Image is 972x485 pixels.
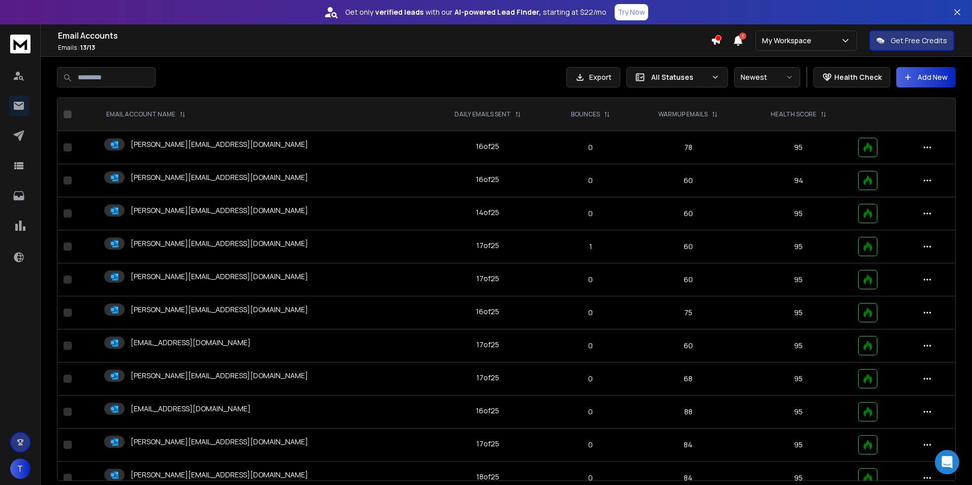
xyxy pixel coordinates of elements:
p: 0 [556,208,626,219]
td: 95 [745,197,852,230]
p: 0 [556,142,626,153]
td: 95 [745,263,852,296]
button: T [10,459,31,479]
p: 0 [556,175,626,186]
td: 94 [745,164,852,197]
td: 95 [745,296,852,329]
p: [PERSON_NAME][EMAIL_ADDRESS][DOMAIN_NAME] [131,172,308,183]
td: 95 [745,329,852,362]
p: [EMAIL_ADDRESS][DOMAIN_NAME] [131,404,251,414]
td: 75 [632,296,745,329]
p: [PERSON_NAME][EMAIL_ADDRESS][DOMAIN_NAME] [131,371,308,381]
p: 1 [556,241,626,252]
div: 16 of 25 [476,174,499,185]
button: Add New [896,67,956,87]
button: Get Free Credits [869,31,954,51]
td: 68 [632,362,745,396]
td: 95 [745,429,852,462]
p: 0 [556,341,626,351]
div: 16 of 25 [476,307,499,317]
div: 18 of 25 [476,472,499,482]
p: [PERSON_NAME][EMAIL_ADDRESS][DOMAIN_NAME] [131,238,308,249]
div: 17 of 25 [476,373,499,383]
div: 17 of 25 [476,439,499,449]
p: 0 [556,308,626,318]
td: 60 [632,263,745,296]
td: 60 [632,230,745,263]
td: 95 [745,362,852,396]
td: 60 [632,164,745,197]
td: 84 [632,429,745,462]
strong: verified leads [375,7,423,17]
p: [PERSON_NAME][EMAIL_ADDRESS][DOMAIN_NAME] [131,470,308,480]
strong: AI-powered Lead Finder, [454,7,541,17]
p: BOUNCES [571,110,600,118]
div: 14 of 25 [476,207,499,218]
p: Health Check [834,72,882,82]
div: 16 of 25 [476,141,499,151]
p: 0 [556,440,626,450]
td: 78 [632,131,745,164]
td: 60 [632,329,745,362]
p: 0 [556,407,626,417]
div: 17 of 25 [476,274,499,284]
td: 88 [632,396,745,429]
button: Try Now [615,4,648,20]
p: Get only with our starting at $22/mo [345,7,606,17]
div: 16 of 25 [476,406,499,416]
button: Newest [734,67,800,87]
p: 0 [556,374,626,384]
p: [EMAIL_ADDRESS][DOMAIN_NAME] [131,338,251,348]
p: [PERSON_NAME][EMAIL_ADDRESS][DOMAIN_NAME] [131,205,308,216]
span: 13 / 13 [80,43,95,52]
button: Export [566,67,620,87]
p: Emails : [58,44,711,52]
div: 17 of 25 [476,340,499,350]
p: All Statuses [651,72,707,82]
td: 95 [745,131,852,164]
p: WARMUP EMAILS [658,110,708,118]
div: 17 of 25 [476,240,499,251]
button: Health Check [813,67,890,87]
p: [PERSON_NAME][EMAIL_ADDRESS][DOMAIN_NAME] [131,305,308,315]
span: 1 [739,33,746,40]
p: DAILY EMAILS SENT [454,110,511,118]
td: 60 [632,197,745,230]
p: [PERSON_NAME][EMAIL_ADDRESS][DOMAIN_NAME] [131,139,308,149]
p: My Workspace [762,36,815,46]
img: logo [10,35,31,53]
td: 95 [745,396,852,429]
p: Try Now [618,7,645,17]
p: [PERSON_NAME][EMAIL_ADDRESS][DOMAIN_NAME] [131,271,308,282]
p: [PERSON_NAME][EMAIL_ADDRESS][DOMAIN_NAME] [131,437,308,447]
p: 0 [556,473,626,483]
div: Open Intercom Messenger [935,450,959,474]
p: 0 [556,275,626,285]
p: Get Free Credits [891,36,947,46]
p: HEALTH SCORE [771,110,816,118]
h1: Email Accounts [58,29,711,42]
div: EMAIL ACCOUNT NAME [106,110,186,118]
td: 95 [745,230,852,263]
